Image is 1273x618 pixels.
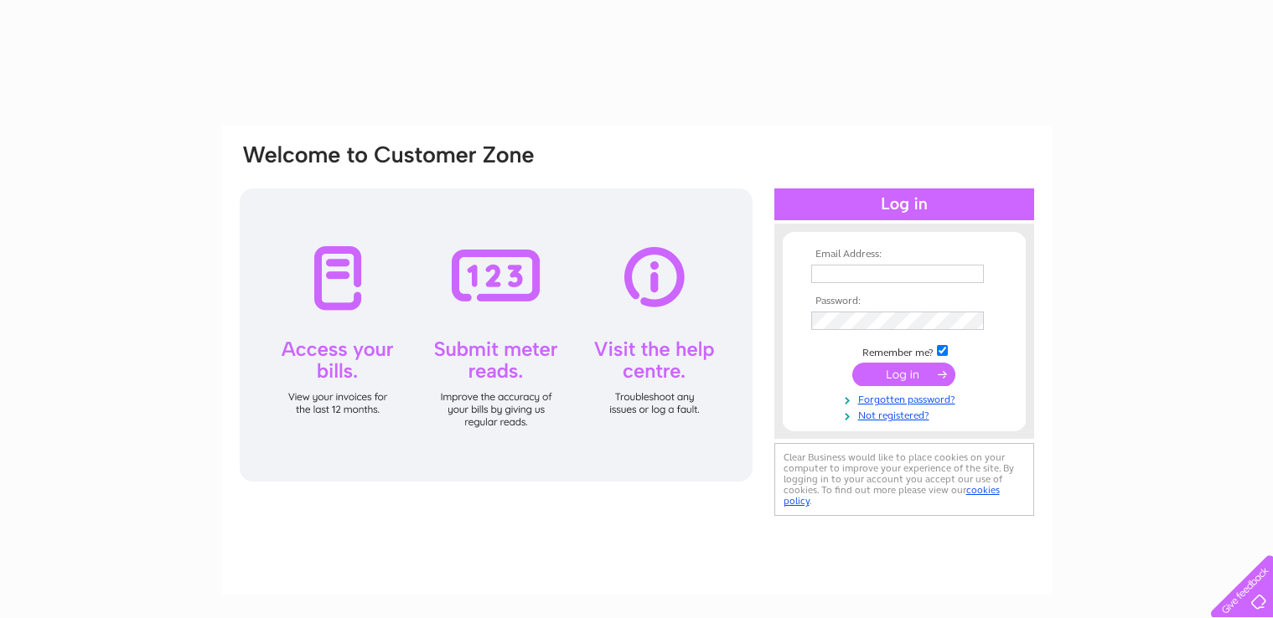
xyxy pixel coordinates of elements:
div: Clear Business would like to place cookies on your computer to improve your experience of the sit... [774,443,1034,516]
td: Remember me? [807,342,1001,359]
a: Not registered? [811,406,1001,422]
a: cookies policy [784,484,1000,507]
th: Email Address: [807,249,1001,260]
a: Forgotten password? [811,390,1001,406]
input: Submit [852,363,955,386]
th: Password: [807,296,1001,307]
